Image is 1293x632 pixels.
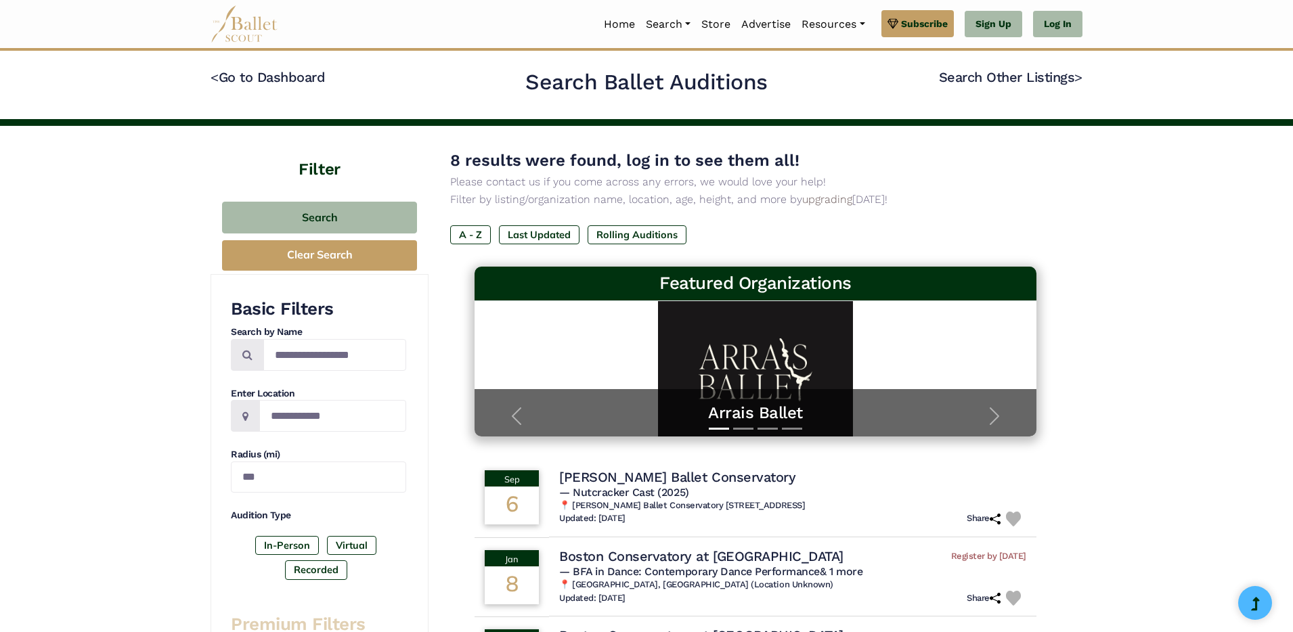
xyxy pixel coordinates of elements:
p: Please contact us if you come across any errors, we would love your help! [450,173,1061,191]
h4: Boston Conservatory at [GEOGRAPHIC_DATA] [559,547,843,565]
h4: Radius (mi) [231,448,406,461]
button: Slide 3 [758,421,778,436]
p: Filter by listing/organization name, location, age, height, and more by [DATE]! [450,191,1061,208]
a: Resources [796,10,870,39]
a: Search Other Listings> [939,69,1082,85]
label: Virtual [327,536,376,555]
input: Location [259,400,406,432]
button: Search [222,202,417,233]
h4: Search by Name [231,325,406,339]
div: Sep [485,470,539,487]
h3: Featured Organizations [485,272,1026,295]
div: Jan [485,550,539,566]
a: Arrais Ballet [488,403,1023,424]
a: & 1 more [820,565,862,578]
a: upgrading [802,193,852,206]
code: > [1074,68,1082,85]
a: Log In [1033,11,1082,38]
h4: Audition Type [231,509,406,522]
div: 6 [485,487,539,524]
label: Last Updated [499,225,579,244]
a: Sign Up [965,11,1022,38]
label: Rolling Auditions [588,225,686,244]
h3: Basic Filters [231,298,406,321]
a: Advertise [736,10,796,39]
span: — Nutcracker Cast (2025) [559,486,688,499]
a: <Go to Dashboard [211,69,325,85]
a: Search [640,10,696,39]
a: Home [598,10,640,39]
label: In-Person [255,536,319,555]
img: gem.svg [887,16,898,31]
h2: Search Ballet Auditions [525,68,768,97]
label: A - Z [450,225,491,244]
h4: Filter [211,126,429,181]
h6: 📍 [PERSON_NAME] Ballet Conservatory [STREET_ADDRESS] [559,500,1026,512]
h4: Enter Location [231,387,406,401]
input: Search by names... [263,339,406,371]
h6: Updated: [DATE] [559,593,626,604]
label: Recorded [285,560,347,579]
button: Slide 1 [709,421,729,436]
button: Slide 4 [782,421,802,436]
button: Slide 2 [733,421,753,436]
span: Subscribe [901,16,948,31]
div: 8 [485,566,539,604]
span: Register by [DATE] [951,551,1026,562]
button: Clear Search [222,240,417,271]
h6: 📍 [GEOGRAPHIC_DATA], [GEOGRAPHIC_DATA] (Location Unknown) [559,579,1026,591]
span: 8 results were found, log in to see them all! [450,151,799,170]
h4: [PERSON_NAME] Ballet Conservatory [559,468,795,486]
code: < [211,68,219,85]
span: — BFA in Dance: Contemporary Dance Performance [559,565,862,578]
h6: Share [967,513,1001,524]
a: Subscribe [881,10,954,37]
h6: Share [967,593,1001,604]
a: Store [696,10,736,39]
h6: Updated: [DATE] [559,513,626,524]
